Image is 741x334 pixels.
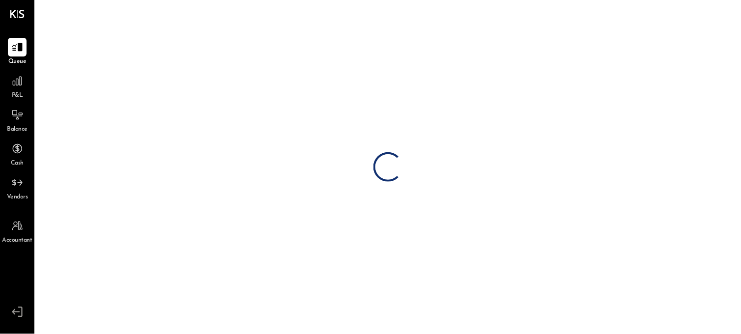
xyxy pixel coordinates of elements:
[11,159,24,168] span: Cash
[0,173,34,202] a: Vendors
[0,217,34,245] a: Accountant
[7,193,28,202] span: Vendors
[12,91,23,100] span: P&L
[0,72,34,100] a: P&L
[0,139,34,168] a: Cash
[0,38,34,66] a: Queue
[7,125,28,134] span: Balance
[2,236,32,245] span: Accountant
[0,106,34,134] a: Balance
[8,57,27,66] span: Queue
